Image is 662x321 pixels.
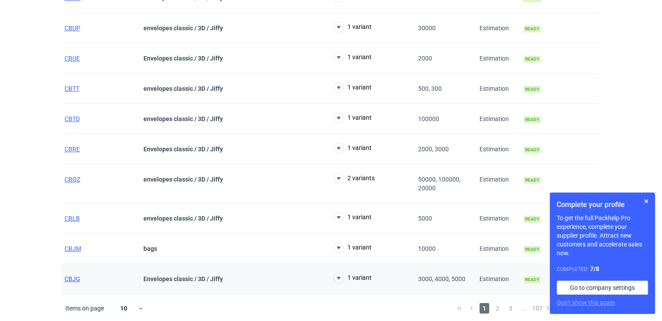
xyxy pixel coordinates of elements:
span: 2000, 3000 [418,146,449,153]
div: Estimation [476,134,520,164]
a: CBJG [64,275,80,282]
button: 1 variant [333,113,372,123]
span: 2 [493,303,502,314]
span: 3000, 4000, 5000 [418,275,465,282]
a: CBTT [64,85,79,92]
span: Ready [523,246,541,253]
button: 1 variant [333,82,372,93]
span: 10000 [418,245,436,252]
strong: envelopes classic / 3D / Jiffy [143,85,223,92]
p: To get the full Packhelp Pro experience, complete your supplier profile. Attract new customers an... [557,214,648,257]
a: CBTD [64,115,80,122]
a: CBRE [64,146,80,153]
button: 1 variant [333,22,372,32]
span: 3 [506,303,515,314]
span: Ready [523,276,541,283]
span: ... [519,303,529,314]
div: Estimation [476,43,520,74]
span: 1 [480,303,489,314]
span: Ready [523,25,541,32]
span: 107 [532,303,543,314]
span: Items on page [65,304,104,313]
a: CBQZ [64,176,80,183]
a: Go to company settings [557,281,648,295]
span: Ready [523,86,541,93]
strong: 7 / 8 [590,265,599,272]
span: 30000 [418,25,436,32]
strong: envelopes classic / 3D / Jiffy [143,215,223,222]
span: 108 [546,303,557,314]
strong: Envelopes classic / 3D / Jiffy [143,55,223,62]
strong: Envelopes classic / 3D / Jiffy [143,146,223,153]
button: 1 variant [333,243,372,253]
span: Ready [523,56,541,63]
button: Skip for now [641,196,651,207]
span: 50000, 100000, 20000 [418,176,461,192]
span: 100000 [418,115,439,122]
div: Estimation [476,13,520,43]
div: Estimation [476,234,520,264]
div: Estimation [476,203,520,234]
h1: Complete your profile [557,200,648,210]
a: CBLB [64,215,80,222]
a: CBJM [64,245,81,252]
div: Estimation [476,164,520,203]
div: 10 [110,302,138,314]
strong: bags [143,245,157,252]
a: CBUE [64,55,80,62]
span: 2000 [418,55,432,62]
span: Ready [523,177,541,184]
span: Ready [523,216,541,223]
strong: envelopes classic / 3D / Jiffy [143,25,223,32]
strong: Envelopes classic / 3D / Jiffy [143,275,223,282]
button: 2 variants [333,173,375,184]
div: Completed: [557,264,648,274]
span: Ready [523,146,541,153]
span: Ready [523,116,541,123]
button: 1 variant [333,212,372,223]
button: 1 variant [333,143,372,153]
button: Don’t show this again [557,298,615,307]
span: 500, 300 [418,85,442,92]
span: 5000 [418,215,432,222]
button: 1 variant [333,52,372,63]
strong: envelopes classic / 3D / Jiffy [143,115,223,122]
div: Estimation [476,74,520,104]
strong: envelopes classic / 3D / Jiffy [143,176,223,183]
div: Estimation [476,264,520,294]
button: 1 variant [333,273,372,283]
div: Estimation [476,104,520,134]
a: CBUP [64,25,80,32]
